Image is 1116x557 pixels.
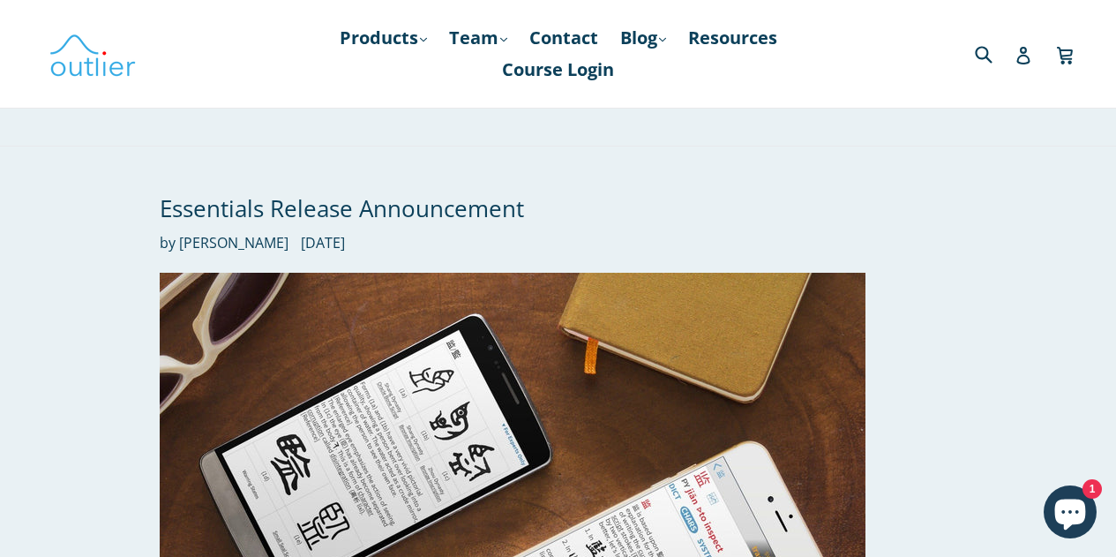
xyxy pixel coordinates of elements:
span: by [PERSON_NAME] [160,232,288,253]
a: Course Login [493,54,623,86]
input: Search [970,35,1019,72]
a: Contact [521,22,607,54]
inbox-online-store-chat: Shopify online store chat [1038,485,1102,543]
a: Resources [679,22,786,54]
a: Essentials Release Announcement [160,192,524,224]
a: Team [440,22,516,54]
a: Products [331,22,436,54]
img: Outlier Linguistics [49,28,137,79]
a: Blog [611,22,675,54]
time: [DATE] [301,233,345,252]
